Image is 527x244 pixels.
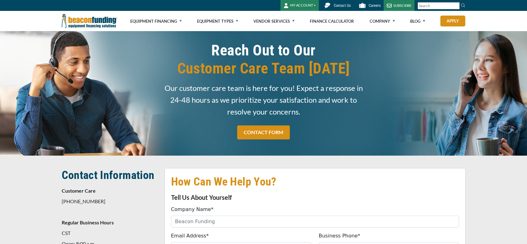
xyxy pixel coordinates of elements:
strong: Customer Care [62,188,96,194]
h2: How Can We Help You? [171,175,459,189]
a: Equipment Types [197,11,238,31]
span: Careers [369,3,381,8]
span: Customer Care Team [DATE] [165,59,363,77]
img: Beacon Funding Corporation logo [62,11,117,31]
label: Business Phone* [319,232,360,240]
a: Vendor Services [253,11,295,31]
a: Apply [440,16,465,26]
strong: Regular Business Hours [62,219,114,225]
p: CST [62,229,157,237]
span: Contact Us [334,3,351,8]
input: Beacon Funding [171,216,459,228]
p: Tell Us About Yourself [171,194,459,201]
h2: Contact Information [62,168,157,182]
a: Blog [410,11,425,31]
a: CONTACT FORM [237,125,290,139]
h1: Reach Out to Our [165,41,363,77]
a: Clear search text [453,3,458,8]
a: Company [370,11,395,31]
label: Company Name* [171,206,213,213]
a: Finance Calculator [310,11,354,31]
p: [PHONE_NUMBER] [62,198,157,205]
img: Search [461,3,466,8]
a: Equipment Financing [130,11,182,31]
input: Search [418,2,460,9]
span: Our customer care team is here for you! Expect a response in 24-48 hours as we prioritize your sa... [165,82,363,118]
label: Email Address* [171,232,209,240]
